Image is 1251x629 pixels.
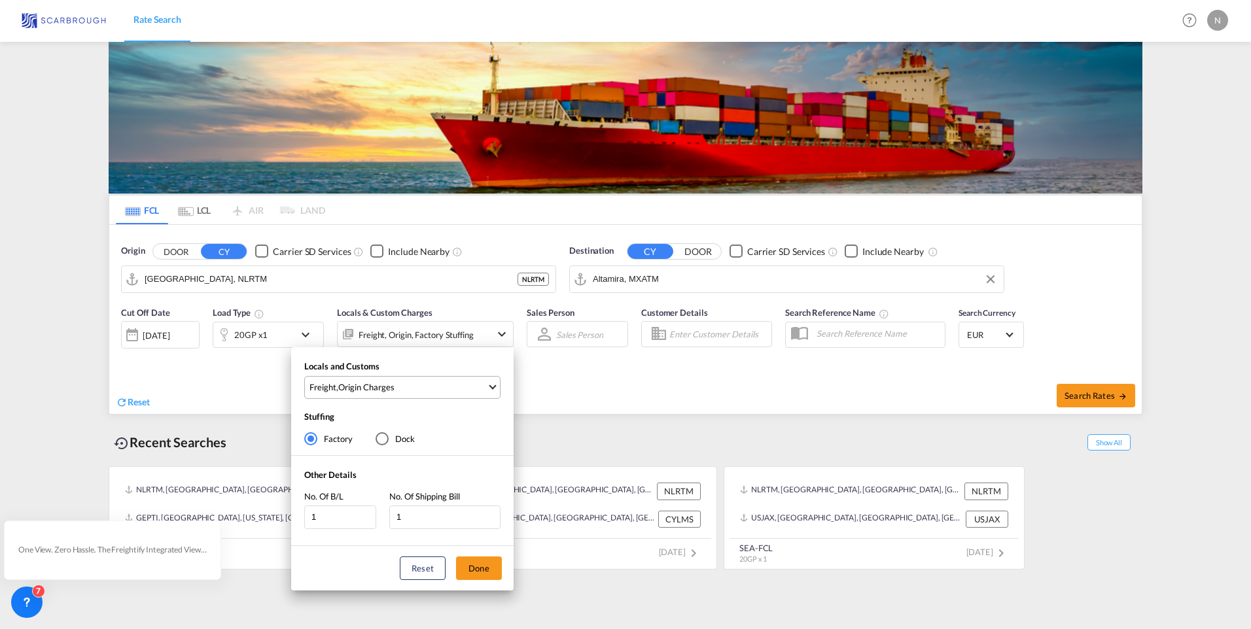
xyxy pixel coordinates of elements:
[309,381,336,393] div: Freight
[309,381,487,393] span: ,
[400,556,446,580] button: Reset
[304,411,334,422] span: Stuffing
[304,361,379,371] span: Locals and Customs
[304,376,501,399] md-select: Select Locals and Customs: Freight, Origin Charges
[389,491,460,501] span: No. Of Shipping Bill
[456,556,502,580] button: Done
[304,491,344,501] span: No. Of B/L
[304,432,353,445] md-radio-button: Factory
[376,432,415,445] md-radio-button: Dock
[304,469,357,480] span: Other Details
[304,505,376,529] input: No. Of B/L
[389,505,501,529] input: No. Of Shipping Bill
[338,381,395,393] div: Origin Charges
